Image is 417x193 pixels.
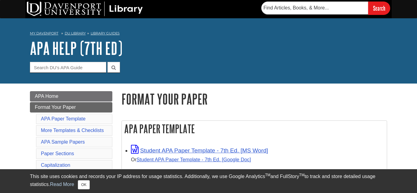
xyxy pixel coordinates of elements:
[50,182,74,187] a: Read More
[30,29,387,39] nav: breadcrumb
[35,105,76,110] span: Format Your Paper
[122,121,387,137] h2: APA Paper Template
[265,173,270,177] sup: TM
[299,173,304,177] sup: TM
[27,2,143,16] img: DU Library
[41,163,70,168] a: Capitalization
[30,173,387,189] div: This site uses cookies and records your IP address for usage statistics. Additionally, we use Goo...
[41,151,74,156] a: Paper Sections
[91,31,120,35] a: Library Guides
[78,180,90,189] button: Close
[131,147,268,154] a: Link opens in new window
[41,128,104,133] a: More Templates & Checklists
[65,31,86,35] a: DU Library
[261,2,368,14] input: Find Articles, Books, & More...
[136,157,251,162] a: Student APA Paper Template - 7th Ed. [Google Doc]
[131,157,251,162] small: Or
[30,31,58,36] a: My Davenport
[368,2,390,15] input: Search
[30,102,112,113] a: Format Your Paper
[30,91,112,102] a: APA Home
[41,116,85,121] a: APA Paper Template
[261,2,390,15] form: Searches DU Library's articles, books, and more
[35,94,58,99] span: APA Home
[30,62,106,73] input: Search DU's APA Guide
[121,91,387,107] h1: Format Your Paper
[41,139,85,145] a: APA Sample Papers
[30,39,122,58] a: APA Help (7th Ed)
